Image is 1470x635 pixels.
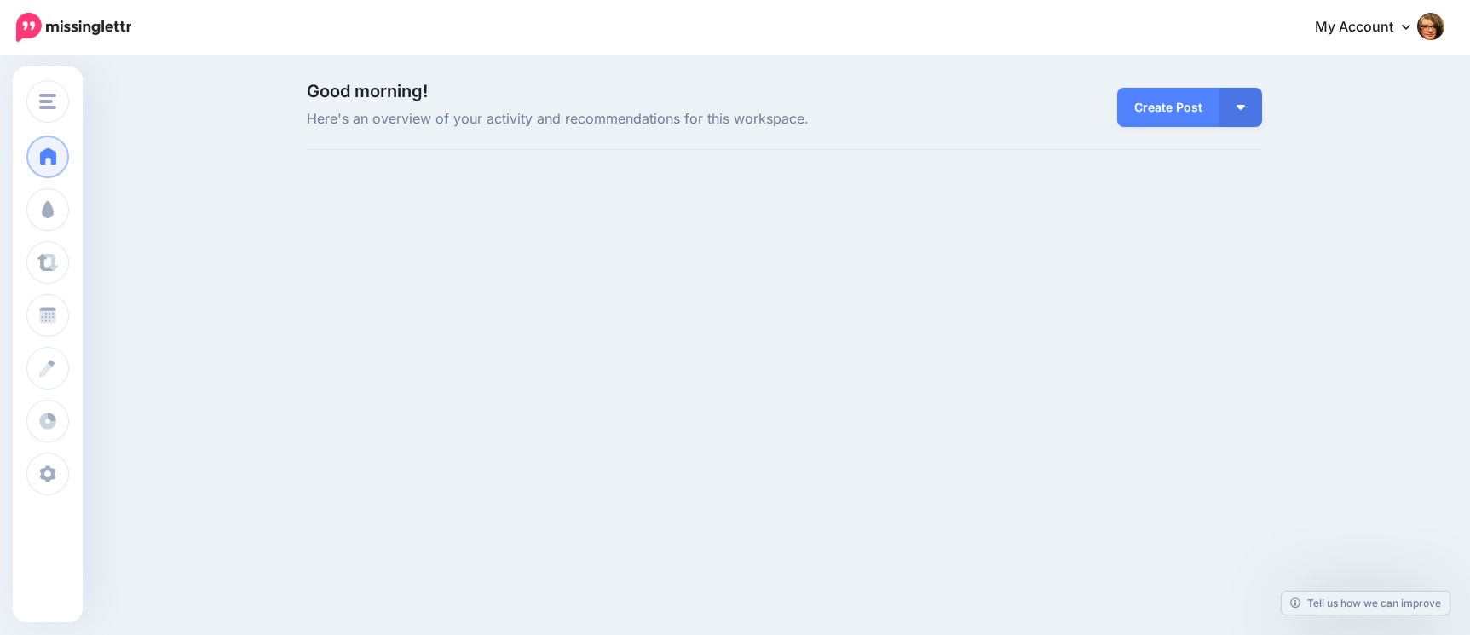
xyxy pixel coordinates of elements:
[39,94,56,109] img: menu.png
[16,13,131,42] img: Missinglettr
[307,108,935,130] span: Here's an overview of your activity and recommendations for this workspace.
[1298,7,1444,49] a: My Account
[307,81,428,101] span: Good morning!
[1117,88,1219,127] a: Create Post
[1282,592,1450,615] a: Tell us how we can improve
[1237,105,1245,110] img: arrow-down-white.png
